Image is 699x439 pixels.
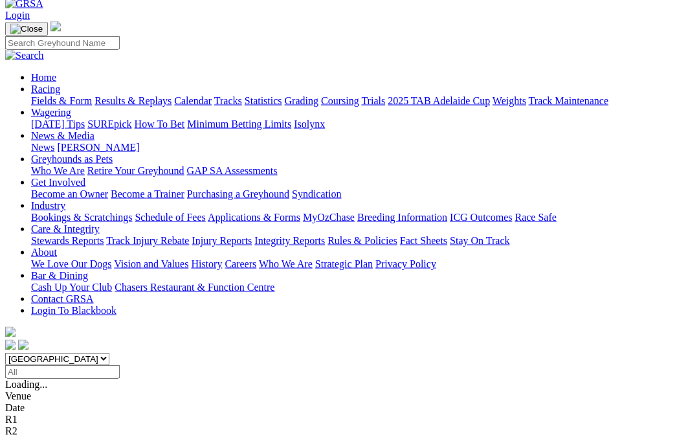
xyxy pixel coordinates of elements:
[315,258,373,269] a: Strategic Plan
[18,340,28,350] img: twitter.svg
[87,118,131,129] a: SUREpick
[31,223,100,234] a: Care & Integrity
[285,95,318,106] a: Grading
[50,21,61,32] img: logo-grsa-white.png
[5,425,694,437] div: R2
[321,95,359,106] a: Coursing
[375,258,436,269] a: Privacy Policy
[5,22,48,36] button: Toggle navigation
[361,95,385,106] a: Trials
[5,365,120,379] input: Select date
[187,165,278,176] a: GAP SA Assessments
[327,235,397,246] a: Rules & Policies
[357,212,447,223] a: Breeding Information
[5,390,694,402] div: Venue
[31,235,694,247] div: Care & Integrity
[31,188,694,200] div: Get Involved
[31,165,694,177] div: Greyhounds as Pets
[294,118,325,129] a: Isolynx
[187,188,289,199] a: Purchasing a Greyhound
[5,402,694,414] div: Date
[174,95,212,106] a: Calendar
[31,235,104,246] a: Stewards Reports
[31,270,88,281] a: Bar & Dining
[115,282,274,293] a: Chasers Restaurant & Function Centre
[5,340,16,350] img: facebook.svg
[5,379,47,390] span: Loading...
[515,212,556,223] a: Race Safe
[31,293,93,304] a: Contact GRSA
[31,95,92,106] a: Fields & Form
[31,200,65,211] a: Industry
[106,235,189,246] a: Track Injury Rebate
[31,153,113,164] a: Greyhounds as Pets
[31,142,694,153] div: News & Media
[5,327,16,337] img: logo-grsa-white.png
[31,305,116,316] a: Login To Blackbook
[31,95,694,107] div: Racing
[493,95,526,106] a: Weights
[5,10,30,21] a: Login
[87,165,184,176] a: Retire Your Greyhound
[187,118,291,129] a: Minimum Betting Limits
[292,188,341,199] a: Syndication
[31,282,694,293] div: Bar & Dining
[254,235,325,246] a: Integrity Reports
[114,258,188,269] a: Vision and Values
[31,142,54,153] a: News
[57,142,139,153] a: [PERSON_NAME]
[94,95,172,106] a: Results & Replays
[31,118,85,129] a: [DATE] Tips
[192,235,252,246] a: Injury Reports
[31,84,60,95] a: Racing
[400,235,447,246] a: Fact Sheets
[10,24,43,34] img: Close
[245,95,282,106] a: Statistics
[31,212,694,223] div: Industry
[31,282,112,293] a: Cash Up Your Club
[303,212,355,223] a: MyOzChase
[31,247,57,258] a: About
[31,72,56,83] a: Home
[529,95,608,106] a: Track Maintenance
[31,188,108,199] a: Become an Owner
[208,212,300,223] a: Applications & Forms
[450,212,512,223] a: ICG Outcomes
[31,130,94,141] a: News & Media
[31,165,85,176] a: Who We Are
[225,258,256,269] a: Careers
[259,258,313,269] a: Who We Are
[31,107,71,118] a: Wagering
[5,414,694,425] div: R1
[5,50,44,62] img: Search
[31,258,111,269] a: We Love Our Dogs
[388,95,490,106] a: 2025 TAB Adelaide Cup
[31,177,85,188] a: Get Involved
[214,95,242,106] a: Tracks
[135,212,205,223] a: Schedule of Fees
[31,258,694,270] div: About
[31,118,694,130] div: Wagering
[111,188,184,199] a: Become a Trainer
[135,118,185,129] a: How To Bet
[450,235,509,246] a: Stay On Track
[191,258,222,269] a: History
[31,212,132,223] a: Bookings & Scratchings
[5,36,120,50] input: Search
